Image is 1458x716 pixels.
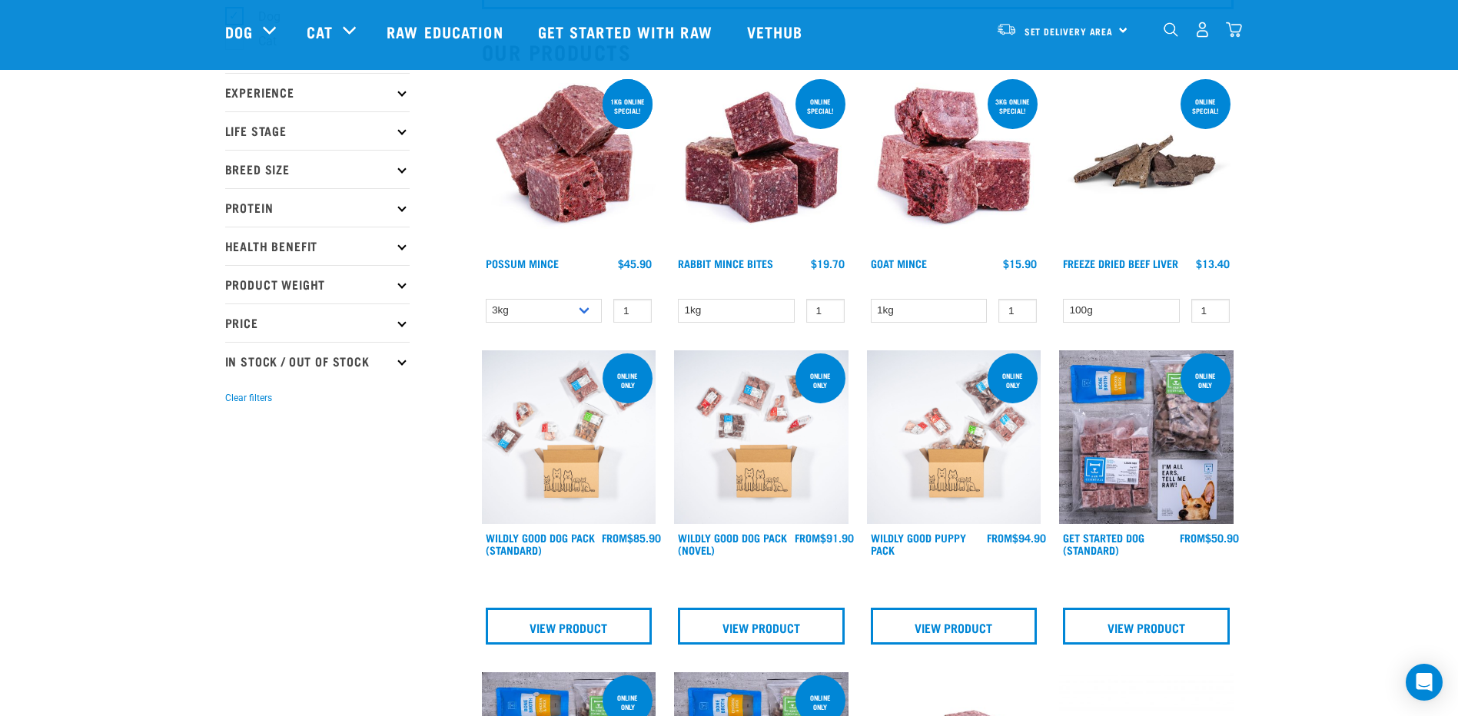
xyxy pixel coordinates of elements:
[1191,299,1230,323] input: 1
[1059,350,1234,525] img: NSP Dog Standard Update
[486,535,595,552] a: Wildly Good Dog Pack (Standard)
[996,22,1017,36] img: van-moving.png
[1003,257,1037,270] div: $15.90
[1063,260,1178,266] a: Freeze Dried Beef Liver
[1181,90,1230,122] div: ONLINE SPECIAL!
[486,260,559,266] a: Possum Mince
[371,1,522,62] a: Raw Education
[1180,535,1205,540] span: FROM
[1181,364,1230,396] div: online only
[674,76,849,250] img: Whole Minced Rabbit Cubes 01
[523,1,732,62] a: Get started with Raw
[732,1,822,62] a: Vethub
[603,90,653,122] div: 1kg online special!
[998,299,1037,323] input: 1
[1180,532,1239,544] div: $50.90
[225,73,410,111] p: Experience
[867,350,1041,525] img: Puppy 0 2sec
[871,535,966,552] a: Wildly Good Puppy Pack
[1226,22,1242,38] img: home-icon@2x.png
[225,111,410,150] p: Life Stage
[307,20,333,43] a: Cat
[806,299,845,323] input: 1
[1194,22,1211,38] img: user.png
[602,532,661,544] div: $85.90
[225,150,410,188] p: Breed Size
[1025,28,1114,34] span: Set Delivery Area
[811,257,845,270] div: $19.70
[1164,22,1178,37] img: home-icon-1@2x.png
[225,227,410,265] p: Health Benefit
[618,257,652,270] div: $45.90
[613,299,652,323] input: 1
[678,535,787,552] a: Wildly Good Dog Pack (Novel)
[795,532,854,544] div: $91.90
[225,303,410,342] p: Price
[486,608,653,645] a: View Product
[1196,257,1230,270] div: $13.40
[1063,608,1230,645] a: View Product
[225,265,410,303] p: Product Weight
[482,76,656,250] img: 1102 Possum Mince 01
[225,188,410,227] p: Protein
[871,608,1038,645] a: View Product
[603,364,653,396] div: Online Only
[678,608,845,645] a: View Product
[795,364,845,396] div: Online Only
[867,76,1041,250] img: 1077 Wild Goat Mince 01
[225,20,253,43] a: Dog
[678,260,773,266] a: Rabbit Mince Bites
[225,391,272,405] button: Clear filters
[795,90,845,122] div: ONLINE SPECIAL!
[988,364,1038,396] div: Online Only
[987,532,1046,544] div: $94.90
[1063,535,1144,552] a: Get Started Dog (Standard)
[482,350,656,525] img: Dog 0 2sec
[1406,664,1443,701] div: Open Intercom Messenger
[795,535,820,540] span: FROM
[871,260,927,266] a: Goat Mince
[225,342,410,380] p: In Stock / Out Of Stock
[988,90,1038,122] div: 3kg online special!
[1059,76,1234,250] img: Stack Of Freeze Dried Beef Liver For Pets
[987,535,1012,540] span: FROM
[674,350,849,525] img: Dog Novel 0 2sec
[602,535,627,540] span: FROM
